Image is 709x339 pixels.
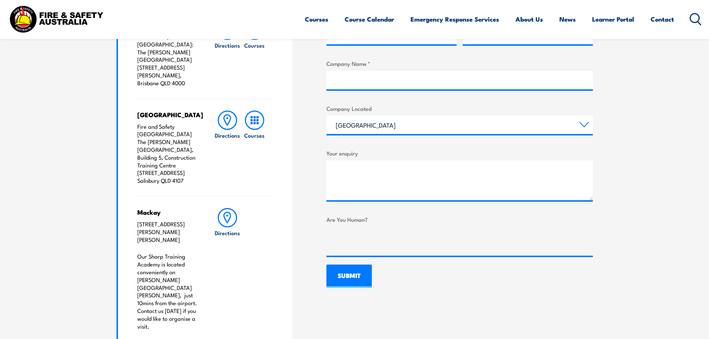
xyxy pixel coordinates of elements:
h6: Courses [244,131,265,139]
label: Company Name [326,59,593,68]
label: Company Located [326,104,593,113]
a: Learner Portal [592,9,634,29]
a: Courses [241,20,268,87]
label: Are You Human? [326,215,593,224]
h6: Directions [215,41,240,49]
a: Courses [305,9,328,29]
a: Emergency Response Services [411,9,499,29]
label: Your enquiry [326,149,593,157]
a: Courses [241,111,268,185]
p: [STREET_ADDRESS][PERSON_NAME][PERSON_NAME] [137,220,199,243]
a: Directions [214,111,241,185]
h4: [GEOGRAPHIC_DATA] [137,111,199,119]
a: Course Calendar [345,9,394,29]
p: Fire and Safety [GEOGRAPHIC_DATA] The [PERSON_NAME][GEOGRAPHIC_DATA], Building 5, Construction Tr... [137,123,199,185]
h4: Mackay [137,208,199,216]
h6: Directions [215,131,240,139]
a: About Us [515,9,543,29]
p: Fire & Safety [GEOGRAPHIC_DATA]: The [PERSON_NAME][GEOGRAPHIC_DATA] [STREET_ADDRESS][PERSON_NAME]... [137,33,199,87]
a: Directions [214,208,241,330]
a: Directions [214,20,241,87]
iframe: reCAPTCHA [326,227,440,256]
a: Contact [651,9,674,29]
p: Our Sharp Training Academy is located conveniently on [PERSON_NAME][GEOGRAPHIC_DATA][PERSON_NAME]... [137,253,199,330]
h6: Directions [215,229,240,237]
h6: Courses [244,41,265,49]
a: News [559,9,576,29]
input: SUBMIT [326,265,372,288]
